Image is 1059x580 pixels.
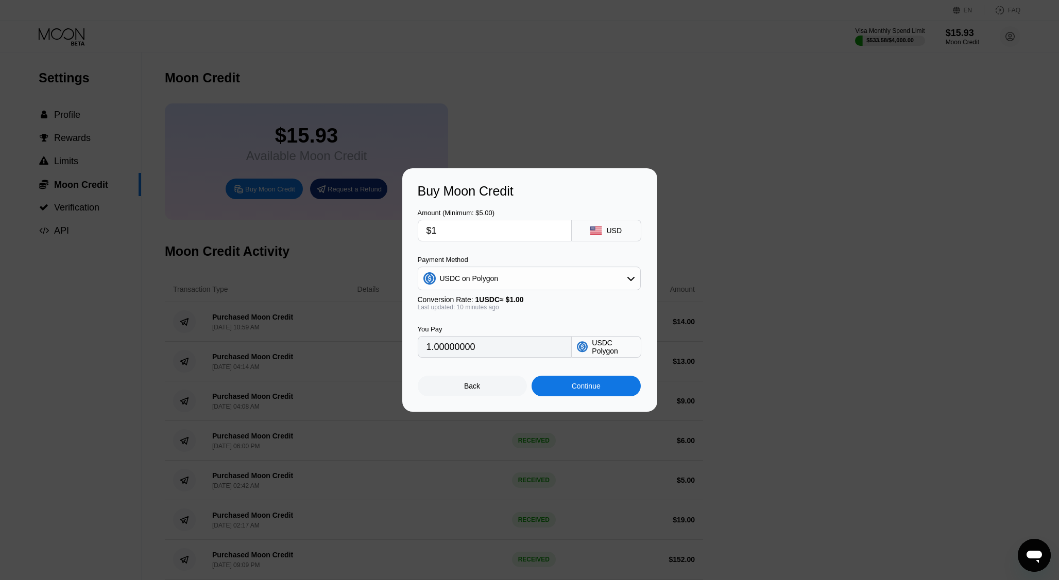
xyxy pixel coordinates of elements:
span: 1 USDC ≈ $1.00 [475,295,524,304]
div: Amount (Minimum: $5.00) [418,209,572,217]
div: You Pay [418,325,572,333]
div: USDC on Polygon [440,274,499,283]
div: Continue [532,376,641,396]
div: Back [418,376,527,396]
div: Buy Moon Credit [418,184,642,199]
div: Back [464,382,480,390]
div: USDC on Polygon [418,268,640,289]
div: Continue [572,382,601,390]
div: USDC Polygon [592,339,635,355]
div: Payment Method [418,256,641,263]
div: Conversion Rate: [418,295,641,304]
div: Last updated: 10 minutes ago [418,304,641,311]
div: USD [606,226,622,235]
input: $0.00 [426,220,563,241]
iframe: Кнопка запуска окна обмена сообщениями [1018,539,1051,572]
